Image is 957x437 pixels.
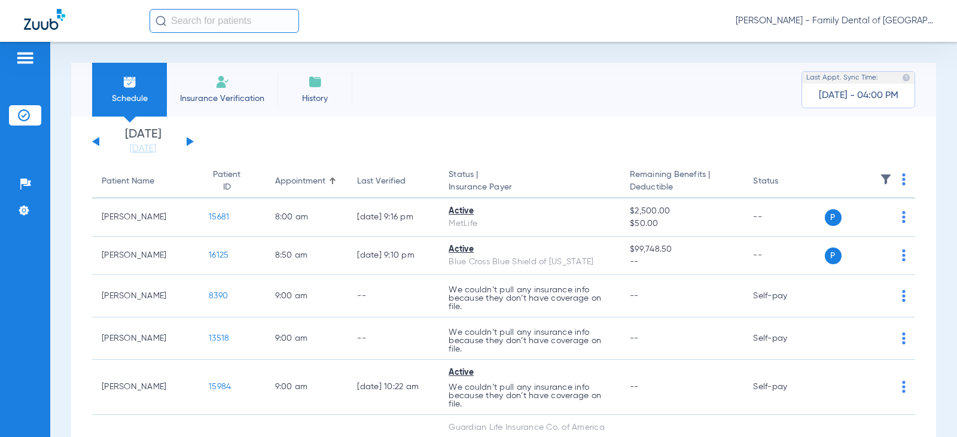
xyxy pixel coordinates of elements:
[92,317,199,360] td: [PERSON_NAME]
[266,198,348,237] td: 8:00 AM
[743,360,824,415] td: Self-pay
[348,237,439,275] td: [DATE] 9:10 PM
[630,181,734,194] span: Deductible
[630,292,639,300] span: --
[439,165,620,198] th: Status |
[209,334,229,343] span: 13518
[806,72,878,84] span: Last Appt. Sync Time:
[449,256,611,268] div: Blue Cross Blue Shield of [US_STATE]
[825,247,842,264] span: P
[449,205,611,218] div: Active
[449,286,611,311] p: We couldn’t pull any insurance info because they don’t have coverage on file.
[743,165,824,198] th: Status
[348,198,439,237] td: [DATE] 9:16 PM
[902,74,910,82] img: last sync help info
[825,209,842,226] span: P
[630,243,734,256] span: $99,748.50
[209,383,231,391] span: 15984
[92,275,199,317] td: [PERSON_NAME]
[902,249,906,261] img: group-dot-blue.svg
[743,237,824,275] td: --
[348,317,439,360] td: --
[449,421,611,434] div: Guardian Life Insurance Co. of America
[123,75,137,89] img: Schedule
[308,75,322,89] img: History
[449,218,611,230] div: MetLife
[209,251,228,259] span: 16125
[209,169,256,194] div: Patient ID
[743,317,824,360] td: Self-pay
[101,93,158,105] span: Schedule
[287,93,343,105] span: History
[743,275,824,317] td: Self-pay
[275,175,325,188] div: Appointment
[902,332,906,344] img: group-dot-blue.svg
[266,237,348,275] td: 8:50 AM
[209,169,245,194] div: Patient ID
[449,383,611,408] p: We couldn’t pull any insurance info because they don’t have coverage on file.
[357,175,429,188] div: Last Verified
[107,143,179,155] a: [DATE]
[630,205,734,218] span: $2,500.00
[275,175,339,188] div: Appointment
[630,256,734,268] span: --
[630,383,639,391] span: --
[902,211,906,223] img: group-dot-blue.svg
[266,360,348,415] td: 9:00 AM
[266,275,348,317] td: 9:00 AM
[736,15,933,27] span: [PERSON_NAME] - Family Dental of [GEOGRAPHIC_DATA]
[902,290,906,302] img: group-dot-blue.svg
[150,9,299,33] input: Search for patients
[92,198,199,237] td: [PERSON_NAME]
[102,175,190,188] div: Patient Name
[449,243,611,256] div: Active
[92,360,199,415] td: [PERSON_NAME]
[176,93,269,105] span: Insurance Verification
[107,129,179,155] li: [DATE]
[880,173,892,185] img: filter.svg
[215,75,230,89] img: Manual Insurance Verification
[92,237,199,275] td: [PERSON_NAME]
[902,381,906,393] img: group-dot-blue.svg
[266,317,348,360] td: 9:00 AM
[348,275,439,317] td: --
[348,360,439,415] td: [DATE] 10:22 AM
[630,218,734,230] span: $50.00
[449,328,611,353] p: We couldn’t pull any insurance info because they don’t have coverage on file.
[102,175,154,188] div: Patient Name
[449,181,611,194] span: Insurance Payer
[209,292,228,300] span: 8390
[743,198,824,237] td: --
[16,51,35,65] img: hamburger-icon
[209,213,229,221] span: 15681
[630,334,639,343] span: --
[156,16,166,26] img: Search Icon
[449,366,611,379] div: Active
[620,165,743,198] th: Remaining Benefits |
[819,90,898,102] span: [DATE] - 04:00 PM
[357,175,406,188] div: Last Verified
[24,9,65,30] img: Zuub Logo
[902,173,906,185] img: group-dot-blue.svg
